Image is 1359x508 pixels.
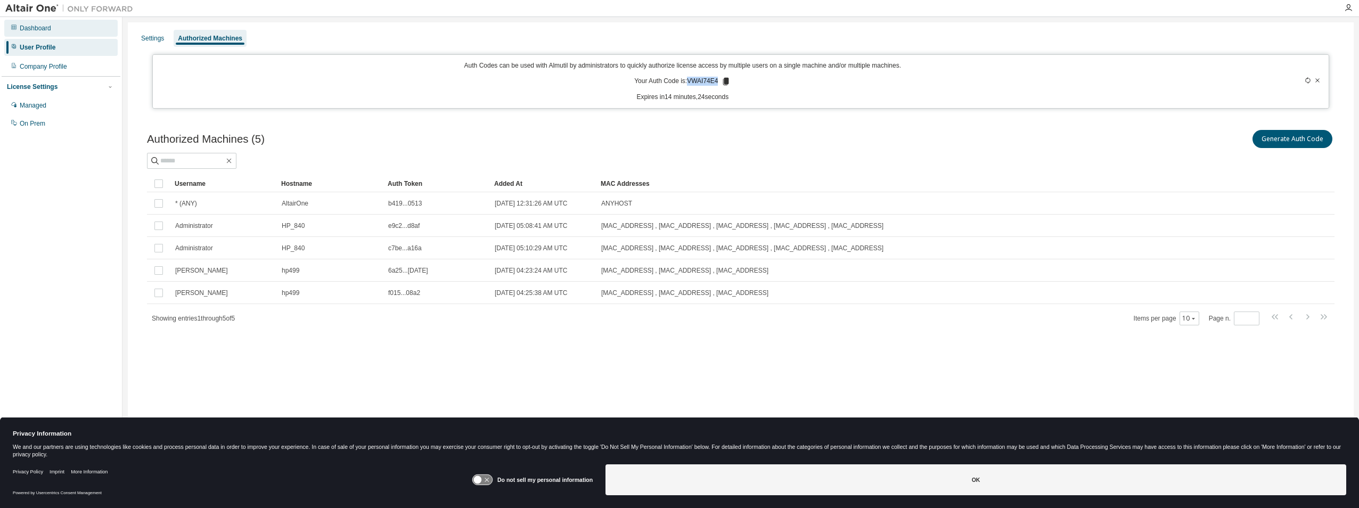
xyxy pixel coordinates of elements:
span: Authorized Machines (5) [147,133,265,145]
span: Administrator [175,222,213,230]
span: Page n. [1209,312,1259,325]
div: Hostname [281,175,379,192]
span: HP_840 [282,222,305,230]
span: f015...08a2 [388,289,420,297]
span: [MAC_ADDRESS] , [MAC_ADDRESS] , [MAC_ADDRESS] , [MAC_ADDRESS] , [MAC_ADDRESS] [601,222,883,230]
span: [DATE] 05:08:41 AM UTC [495,222,568,230]
div: User Profile [20,43,55,52]
span: ANYHOST [601,199,632,208]
span: Showing entries 1 through 5 of 5 [152,315,235,322]
div: Managed [20,101,46,110]
span: Items per page [1134,312,1199,325]
p: Your Auth Code is: VWAI74E4 [634,77,731,86]
span: HP_840 [282,244,305,252]
p: Expires in 14 minutes, 24 seconds [159,93,1206,102]
span: * (ANY) [175,199,197,208]
button: 10 [1182,314,1197,323]
span: hp499 [282,289,299,297]
span: [DATE] 04:23:24 AM UTC [495,266,568,275]
img: Altair One [5,3,138,14]
p: Auth Codes can be used with Almutil by administrators to quickly authorize license access by mult... [159,61,1206,70]
span: AltairOne [282,199,308,208]
div: Settings [141,34,164,43]
span: [DATE] 05:10:29 AM UTC [495,244,568,252]
span: e9c2...d8af [388,222,420,230]
span: c7be...a16a [388,244,422,252]
span: [MAC_ADDRESS] , [MAC_ADDRESS] , [MAC_ADDRESS] [601,266,768,275]
span: [DATE] 12:31:26 AM UTC [495,199,568,208]
div: Added At [494,175,592,192]
div: Auth Token [388,175,486,192]
span: [MAC_ADDRESS] , [MAC_ADDRESS] , [MAC_ADDRESS] , [MAC_ADDRESS] , [MAC_ADDRESS] [601,244,883,252]
span: [MAC_ADDRESS] , [MAC_ADDRESS] , [MAC_ADDRESS] [601,289,768,297]
div: On Prem [20,119,45,128]
div: Username [175,175,273,192]
div: Dashboard [20,24,51,32]
span: [DATE] 04:25:38 AM UTC [495,289,568,297]
span: hp499 [282,266,299,275]
button: Generate Auth Code [1252,130,1332,148]
div: Company Profile [20,62,67,71]
span: [PERSON_NAME] [175,266,228,275]
span: [PERSON_NAME] [175,289,228,297]
span: Administrator [175,244,213,252]
div: Authorized Machines [178,34,242,43]
div: MAC Addresses [601,175,1223,192]
span: b419...0513 [388,199,422,208]
div: License Settings [7,83,58,91]
span: 6a25...[DATE] [388,266,428,275]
